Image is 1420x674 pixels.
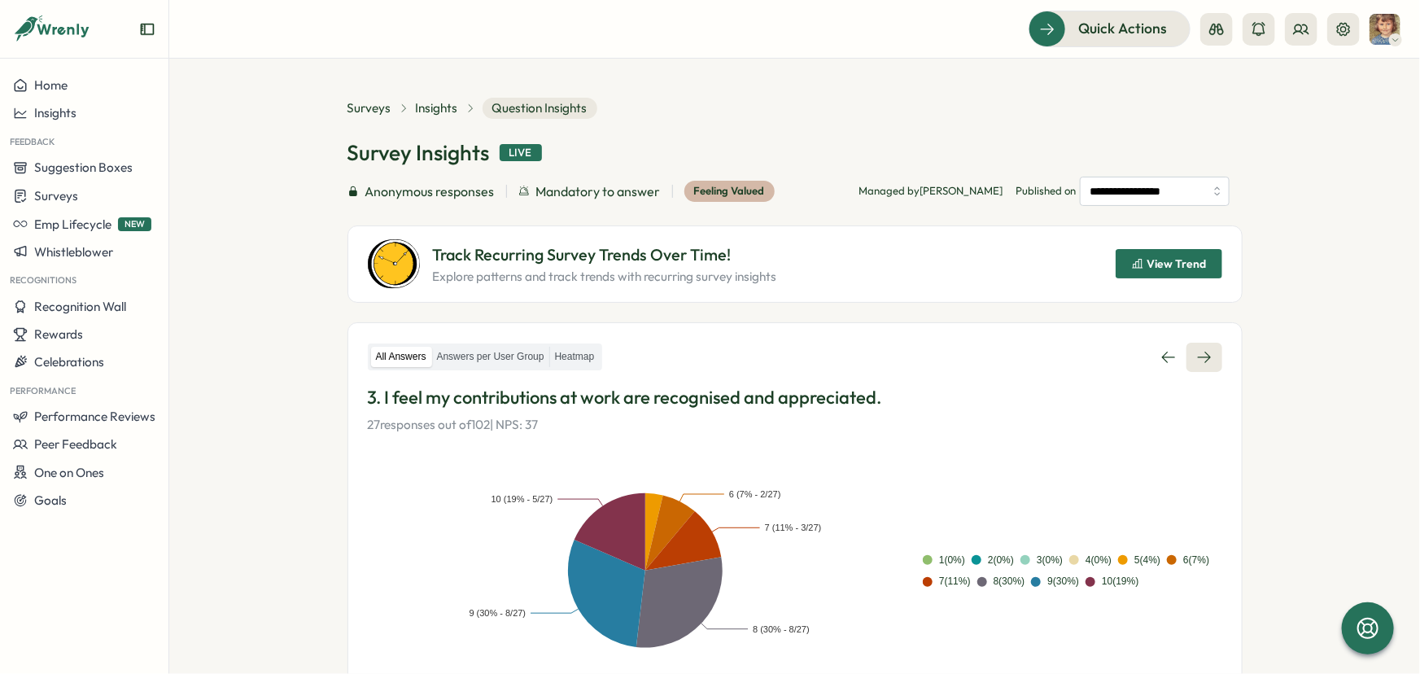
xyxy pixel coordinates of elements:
[939,553,965,568] div: 1 ( 0 %)
[371,347,431,367] label: All Answers
[34,299,126,314] span: Recognition Wall
[536,182,661,202] span: Mandatory to answer
[347,99,391,117] a: Surveys
[1086,553,1112,568] div: 4 ( 0 %)
[34,436,117,452] span: Peer Feedback
[684,181,775,202] div: Feeling Valued
[1134,553,1160,568] div: 5 ( 4 %)
[1102,574,1138,589] div: 10 ( 19 %)
[34,217,111,232] span: Emp Lifecycle
[1183,553,1209,568] div: 6 ( 7 %)
[729,489,781,499] text: 6 (7% - 2/27)
[491,495,553,505] text: 10 (19% - 5/27)
[433,268,777,286] p: Explore patterns and track trends with recurring survey insights
[1116,249,1222,278] button: View Trend
[432,347,549,367] label: Answers per User Group
[1078,18,1167,39] span: Quick Actions
[34,492,67,508] span: Goals
[1147,258,1207,269] span: View Trend
[34,77,68,93] span: Home
[34,105,76,120] span: Insights
[753,624,810,634] text: 8 (30% - 8/27)
[1047,574,1079,589] div: 9 ( 30 %)
[1016,177,1230,206] span: Published on
[34,188,78,204] span: Surveys
[859,184,1003,199] p: Managed by
[34,354,104,370] span: Celebrations
[368,385,1222,410] p: 3. I feel my contributions at work are recognised and appreciated.
[368,416,1222,434] p: 27 responses out of 102 | NPS: 37
[34,160,133,175] span: Suggestion Boxes
[550,347,600,367] label: Heatmap
[988,553,1014,568] div: 2 ( 0 %)
[920,184,1003,197] span: [PERSON_NAME]
[34,465,104,480] span: One on Ones
[1370,14,1400,45] img: Jane Lapthorne
[939,574,971,589] div: 7 ( 11 %)
[994,574,1025,589] div: 8 ( 30 %)
[365,182,495,202] span: Anonymous responses
[1029,11,1191,46] button: Quick Actions
[416,99,458,117] a: Insights
[469,609,526,619] text: 9 (30% - 8/27)
[139,21,155,37] button: Expand sidebar
[347,138,490,167] h1: Survey Insights
[34,326,83,342] span: Rewards
[1037,553,1063,568] div: 3 ( 0 %)
[118,217,151,231] span: NEW
[34,244,113,260] span: Whistleblower
[765,523,822,533] text: 7 (11% - 3/27)
[34,409,155,424] span: Performance Reviews
[483,98,597,119] span: Question Insights
[500,144,542,162] div: Live
[433,243,777,268] p: Track Recurring Survey Trends Over Time!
